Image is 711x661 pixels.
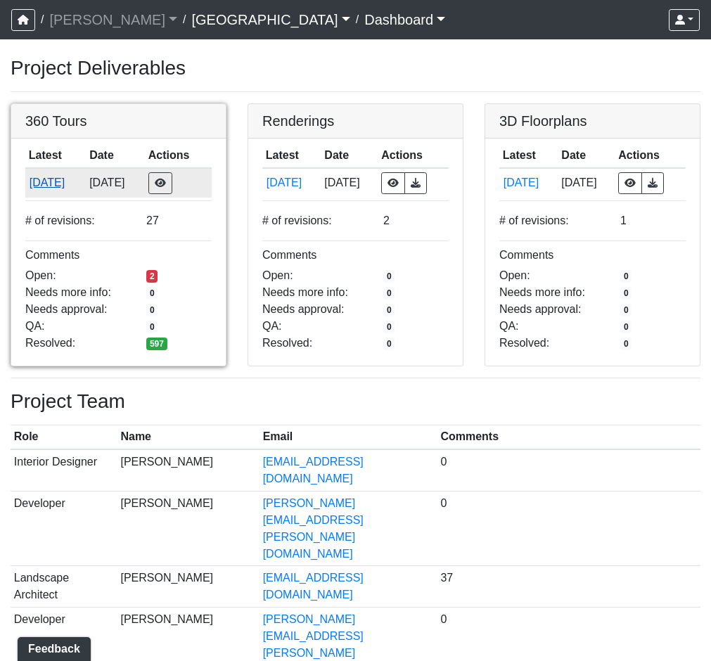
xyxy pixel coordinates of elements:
td: [PERSON_NAME] [117,566,260,608]
a: [PERSON_NAME] [49,6,177,34]
a: [EMAIL_ADDRESS][DOMAIN_NAME] [263,572,364,601]
td: avFcituVdTN5TeZw4YvRD7 [262,168,321,198]
td: Developer [11,491,117,566]
a: Dashboard [364,6,445,34]
td: [PERSON_NAME] [117,449,260,491]
button: [DATE] [266,174,318,192]
td: 37 [437,566,700,608]
span: / [35,6,49,34]
span: / [350,6,364,34]
button: [DATE] [503,174,555,192]
td: 0 [437,491,700,566]
th: Email [260,425,437,450]
iframe: Ybug feedback widget [11,633,94,661]
th: Comments [437,425,700,450]
a: [PERSON_NAME][EMAIL_ADDRESS][PERSON_NAME][DOMAIN_NAME] [263,497,364,560]
td: m6gPHqeE6DJAjJqz47tRiF [499,168,558,198]
a: [EMAIL_ADDRESS][DOMAIN_NAME] [263,456,364,484]
button: [DATE] [29,174,83,192]
h3: Project Deliverables [11,56,700,80]
td: Landscape Architect [11,566,117,608]
a: [GEOGRAPHIC_DATA] [191,6,350,34]
th: Role [11,425,117,450]
span: / [177,6,191,34]
h3: Project Team [11,390,700,413]
td: Interior Designer [11,449,117,491]
td: 0 [437,449,700,491]
th: Name [117,425,260,450]
td: 93VtKPcPFWh8z7vX4wXbQP [25,168,86,198]
td: [PERSON_NAME] [117,491,260,566]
